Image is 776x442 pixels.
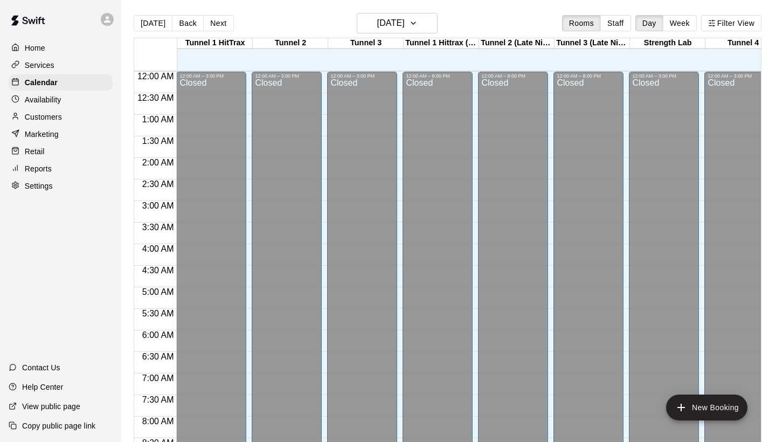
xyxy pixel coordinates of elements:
div: 12:00 AM – 3:00 PM [632,73,696,79]
h6: [DATE] [377,16,405,31]
p: Reports [25,163,52,174]
span: 7:30 AM [140,395,177,404]
span: 2:00 AM [140,158,177,167]
span: 6:30 AM [140,352,177,361]
span: 2:30 AM [140,179,177,189]
div: 12:00 AM – 3:00 PM [330,73,394,79]
div: 12:00 AM – 3:00 PM [179,73,243,79]
a: Reports [9,161,113,177]
span: 12:00 AM [135,72,177,81]
span: 7:00 AM [140,374,177,383]
div: Tunnel 1 HitTrax [177,38,253,49]
a: Calendar [9,74,113,91]
div: Tunnel 2 [253,38,328,49]
p: Services [25,60,54,71]
div: 12:00 AM – 3:00 PM [708,73,771,79]
span: 4:00 AM [140,244,177,253]
p: Marketing [25,129,59,140]
button: Day [635,15,663,31]
p: View public page [22,401,80,412]
a: Availability [9,92,113,108]
span: 3:00 AM [140,201,177,210]
button: Filter View [701,15,761,31]
button: [DATE] [357,13,438,33]
p: Settings [25,181,53,191]
div: 12:00 AM – 8:00 PM [557,73,620,79]
a: Home [9,40,113,56]
div: Tunnel 3 [328,38,404,49]
div: Strength Lab [630,38,705,49]
p: Home [25,43,45,53]
span: 5:00 AM [140,287,177,296]
p: Retail [25,146,45,157]
div: Tunnel 1 Hittrax (Late Night) [404,38,479,49]
button: Week [663,15,697,31]
span: 12:30 AM [135,93,177,102]
p: Help Center [22,382,63,392]
div: 12:00 AM – 3:00 PM [255,73,318,79]
div: 12:00 AM – 8:00 PM [406,73,469,79]
p: Contact Us [22,362,60,373]
a: Settings [9,178,113,194]
a: Retail [9,143,113,160]
a: Services [9,57,113,73]
p: Availability [25,94,61,105]
button: Staff [600,15,631,31]
span: 3:30 AM [140,223,177,232]
span: 1:30 AM [140,136,177,146]
p: Calendar [25,77,58,88]
div: Tunnel 3 (Late Night) [555,38,630,49]
button: Rooms [562,15,601,31]
button: add [666,395,747,420]
a: Customers [9,109,113,125]
button: [DATE] [134,15,172,31]
div: 12:00 AM – 8:00 PM [481,73,545,79]
span: 6:00 AM [140,330,177,340]
div: Tunnel 2 (Late Night) [479,38,555,49]
span: 5:30 AM [140,309,177,318]
button: Back [172,15,204,31]
p: Copy public page link [22,420,95,431]
span: 1:00 AM [140,115,177,124]
span: 4:30 AM [140,266,177,275]
span: 8:00 AM [140,417,177,426]
a: Marketing [9,126,113,142]
p: Customers [25,112,62,122]
button: Next [203,15,233,31]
